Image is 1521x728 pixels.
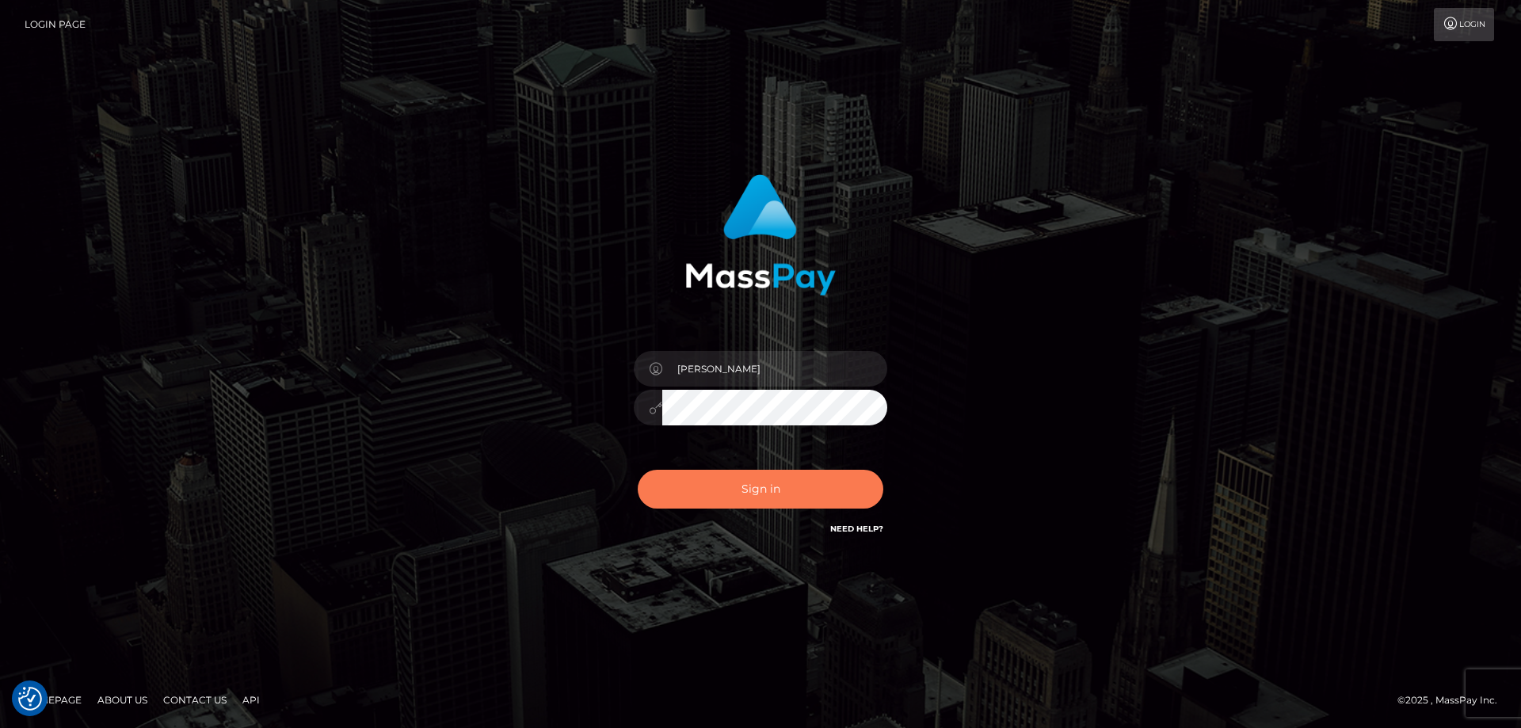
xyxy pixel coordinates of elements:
button: Sign in [638,470,883,509]
a: Need Help? [830,524,883,534]
img: Revisit consent button [18,687,42,711]
a: API [236,688,266,712]
input: Username... [662,351,887,387]
a: Login Page [25,8,86,41]
a: Homepage [17,688,88,712]
button: Consent Preferences [18,687,42,711]
a: Login [1434,8,1494,41]
img: MassPay Login [685,174,836,295]
a: About Us [91,688,154,712]
div: © 2025 , MassPay Inc. [1397,692,1509,709]
a: Contact Us [157,688,233,712]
